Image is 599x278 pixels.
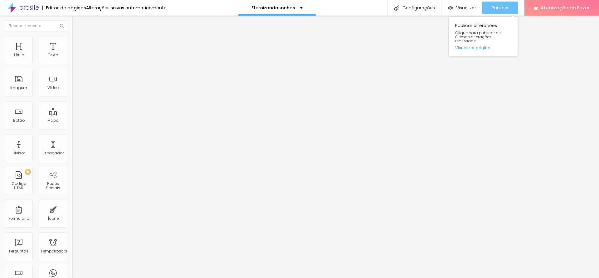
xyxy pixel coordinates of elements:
iframe: Editor [72,16,599,278]
font: Clique para publicar as últimas alterações realizadas [455,30,501,44]
input: Buscar elemento [5,20,67,31]
font: Formulário [8,216,29,221]
font: Divisor [12,150,25,156]
font: Espaçador [42,150,64,156]
font: Publicar [492,5,509,11]
font: Visualizar [456,5,476,11]
font: Código HTML [12,181,26,191]
font: Botão [13,118,25,123]
font: Configurações [402,5,435,11]
font: Editor de páginas [46,5,86,11]
button: Visualizar [441,2,482,14]
font: Publicar alterações [455,22,497,29]
font: Perguntas [9,248,28,254]
font: Texto [48,52,58,58]
font: Atualização do Fazer [541,4,590,11]
font: Vídeo [47,85,59,90]
font: Visualizar página [455,45,490,51]
font: Redes Sociais [46,181,60,191]
img: Ícone [394,5,399,11]
font: Eternizandosonhos [251,5,295,11]
font: Mapa [47,118,59,123]
font: Título [13,52,24,58]
img: Ícone [60,24,64,28]
font: Temporizador [41,248,67,254]
a: Visualizar página [455,46,511,50]
font: Ícone [48,216,59,221]
font: Alterações salvas automaticamente [86,5,167,11]
img: view-1.svg [448,5,453,11]
button: Publicar [482,2,518,14]
font: Imagem [10,85,27,90]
